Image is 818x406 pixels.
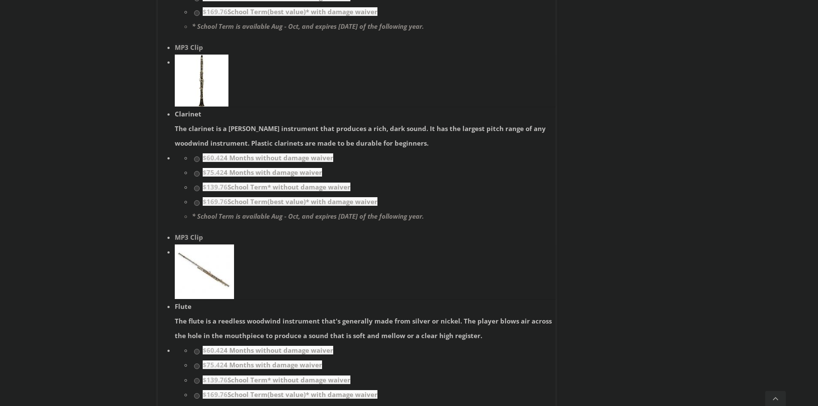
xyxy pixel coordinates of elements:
[175,43,203,52] a: MP3 Clip
[175,233,203,241] a: MP3 Clip
[203,153,224,162] span: $60.42
[203,346,224,354] span: $60.42
[192,22,424,31] em: * School Term is available Aug - Oct, and expires [DATE] of the following year.
[203,168,224,177] span: $75.42
[175,244,234,299] img: th_1fc34dab4bdaff02a3697e89cb8f30dd_1334771667FluteTM.jpg
[203,183,350,191] a: $139.76School Term* without damage waiver
[175,107,556,121] div: Clarinet
[203,197,377,206] a: $169.76School Term(best value)* with damage waiver
[192,212,424,220] em: * School Term is available Aug - Oct, and expires [DATE] of the following year.
[175,299,556,314] div: Flute
[203,183,228,191] span: $139.76
[203,7,377,16] a: $169.76School Term(best value)* with damage waiver
[203,360,322,369] a: $75.424 Months with damage waiver
[203,153,333,162] a: $60.424 Months without damage waiver
[175,55,228,107] img: th_1fc34dab4bdaff02a3697e89cb8f30dd_1328556165CLAR.jpg
[203,375,350,384] a: $139.76School Term* without damage waiver
[203,375,228,384] span: $139.76
[175,317,552,340] strong: The flute is a reedless woodwind instrument that's generally made from silver or nickel. The play...
[203,346,333,354] a: $60.424 Months without damage waiver
[203,168,322,177] a: $75.424 Months with damage waiver
[203,390,377,399] a: $169.76School Term(best value)* with damage waiver
[203,390,228,399] span: $169.76
[175,124,546,147] strong: The clarinet is a [PERSON_NAME] instrument that produces a rich, dark sound. It has the largest p...
[203,360,224,369] span: $75.42
[203,197,228,206] span: $169.76
[203,7,228,16] span: $169.76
